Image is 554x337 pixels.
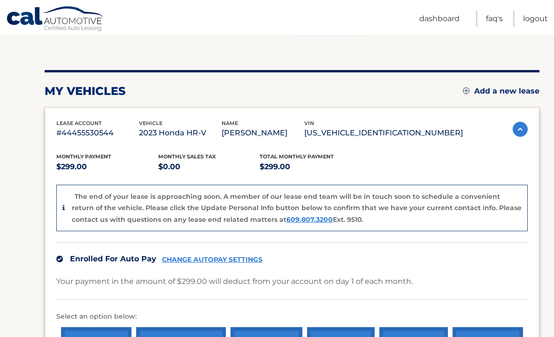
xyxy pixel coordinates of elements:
span: Enrolled For Auto Pay [70,255,156,264]
span: lease account [56,120,102,127]
p: [US_VEHICLE_IDENTIFICATION_NUMBER] [304,127,463,140]
p: [PERSON_NAME] [222,127,304,140]
p: $299.00 [260,161,362,174]
a: Dashboard [419,11,460,27]
a: Cal Automotive [6,6,105,33]
span: vin [304,120,314,127]
img: check.svg [56,256,63,263]
p: Your payment in the amount of $299.00 will deduct from your account on day 1 of each month. [56,275,413,289]
span: Monthly Payment [56,154,111,160]
span: Monthly sales Tax [158,154,216,160]
p: 2023 Honda HR-V [139,127,222,140]
a: Add a new lease [463,87,539,96]
p: $0.00 [158,161,260,174]
h2: my vehicles [45,85,126,99]
p: #44455530544 [56,127,139,140]
a: CHANGE AUTOPAY SETTINGS [162,256,262,264]
span: Total Monthly Payment [260,154,334,160]
a: 609.807.3200 [286,216,333,224]
span: vehicle [139,120,162,127]
a: FAQ's [486,11,503,27]
img: accordion-active.svg [513,122,528,137]
p: $299.00 [56,161,158,174]
span: name [222,120,238,127]
img: add.svg [463,88,469,94]
a: Logout [523,11,548,27]
p: Select an option below: [56,312,528,323]
p: The end of your lease is approaching soon. A member of our lease end team will be in touch soon t... [72,193,522,224]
